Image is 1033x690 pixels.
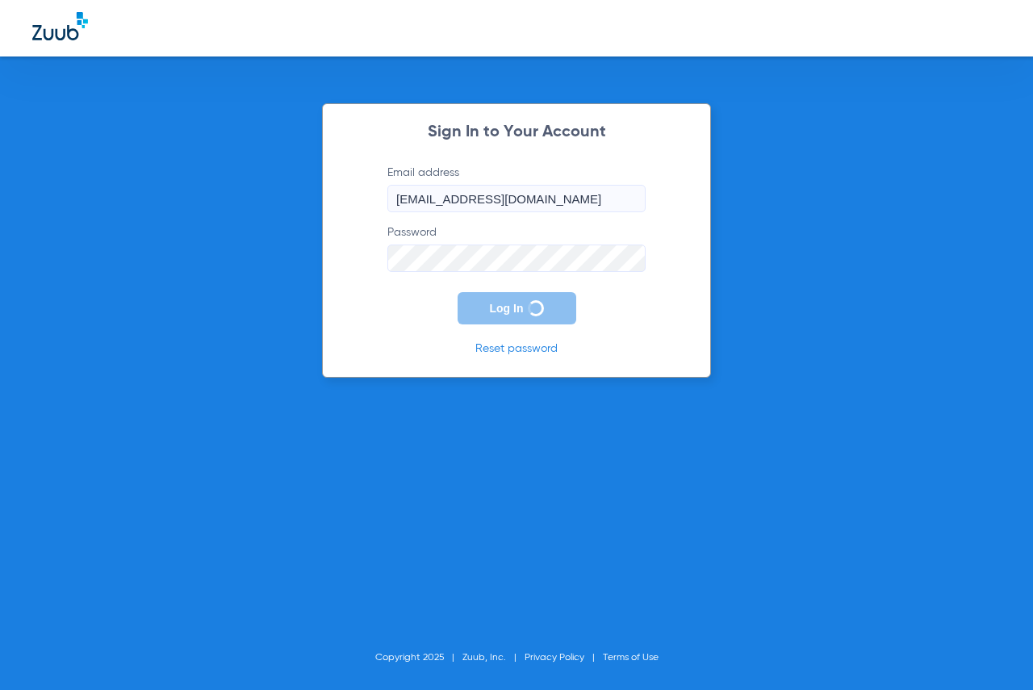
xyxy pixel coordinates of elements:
h2: Sign In to Your Account [363,124,670,140]
li: Zuub, Inc. [462,650,525,666]
button: Log In [458,292,576,324]
img: Zuub Logo [32,12,88,40]
label: Email address [387,165,646,212]
input: Password [387,245,646,272]
iframe: Chat Widget [952,613,1033,690]
input: Email address [387,185,646,212]
a: Terms of Use [603,653,659,663]
span: Log In [490,302,524,315]
a: Privacy Policy [525,653,584,663]
a: Reset password [475,343,558,354]
label: Password [387,224,646,272]
li: Copyright 2025 [375,650,462,666]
